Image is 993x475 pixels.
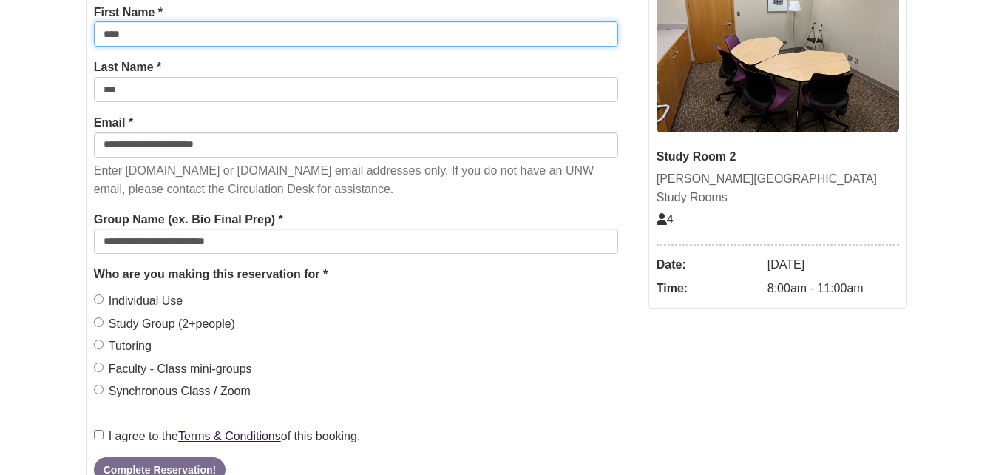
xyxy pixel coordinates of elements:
dd: [DATE] [767,253,900,277]
input: Study Group (2+people) [94,317,104,327]
legend: Who are you making this reservation for * [94,265,618,284]
input: Individual Use [94,294,104,304]
span: The capacity of this space [657,213,674,226]
label: I agree to the of this booking. [94,427,361,446]
div: Study Room 2 [657,147,900,166]
dd: 8:00am - 11:00am [767,277,900,300]
label: Last Name * [94,58,162,77]
label: Study Group (2+people) [94,314,235,334]
input: Faculty - Class mini-groups [94,363,104,372]
label: Faculty - Class mini-groups [94,360,252,379]
label: First Name * [94,3,163,22]
p: Enter [DOMAIN_NAME] or [DOMAIN_NAME] email addresses only. If you do not have an UNW email, pleas... [94,161,618,199]
label: Tutoring [94,337,152,356]
input: I agree to theTerms & Conditionsof this booking. [94,430,104,439]
label: Group Name (ex. Bio Final Prep) * [94,210,283,229]
input: Synchronous Class / Zoom [94,385,104,394]
input: Tutoring [94,340,104,349]
div: [PERSON_NAME][GEOGRAPHIC_DATA] Study Rooms [657,169,900,207]
label: Individual Use [94,292,183,311]
dt: Date: [657,253,760,277]
label: Email * [94,113,133,132]
a: Terms & Conditions [178,430,281,442]
dt: Time: [657,277,760,300]
label: Synchronous Class / Zoom [94,382,251,401]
